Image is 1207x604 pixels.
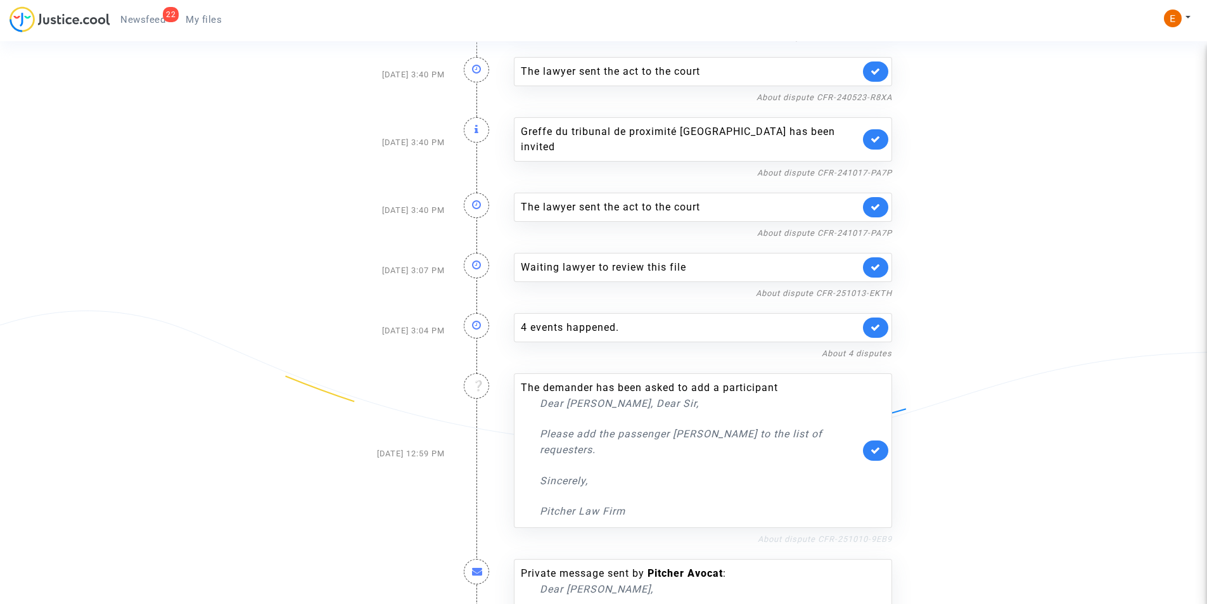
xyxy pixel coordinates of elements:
span: Newsfeed [120,14,165,25]
p: Dear [PERSON_NAME], Dear Sir, [540,395,860,411]
div: 4 events happened. [521,320,860,335]
p: Pitcher Law Firm [540,503,860,519]
div: The lawyer sent the act to the court [521,64,860,79]
div: [DATE] 3:07 PM [305,240,454,300]
div: [DATE] 3:40 PM [305,105,454,180]
p: Please add the passenger [PERSON_NAME] to the list of requesters. [540,426,860,458]
img: jc-logo.svg [10,6,110,32]
i: ❔ [472,380,485,390]
img: ACg8ocIeiFvHKe4dA5oeRFd_CiCnuxWUEc1A2wYhRJE3TTWt=s96-c [1164,10,1182,27]
div: 22 [163,7,179,22]
a: About 4 disputes [822,349,892,358]
a: About dispute CFR-241017-PA7P [757,168,892,177]
a: My files [176,10,232,29]
a: About dispute CFR-251010-9EB9 [758,534,892,544]
div: [DATE] 3:40 PM [305,44,454,105]
a: About dispute CFR-251013-EKTH [756,288,892,298]
p: Dear [PERSON_NAME], [540,581,860,597]
div: The lawyer sent the act to the court [521,200,860,215]
div: [DATE] 3:40 PM [305,180,454,240]
div: The demander has been asked to add a participant [521,380,860,519]
p: Sincerely, [540,473,860,489]
b: Pitcher Avocat [648,567,723,579]
a: 22Newsfeed [110,10,176,29]
a: About dispute CFR-241017-PA7P [757,228,892,238]
div: Waiting lawyer to review this file [521,260,860,275]
div: Greffe du tribunal de proximité [GEOGRAPHIC_DATA] has been invited [521,124,860,155]
div: [DATE] 12:59 PM [305,361,454,546]
div: [DATE] 3:04 PM [305,300,454,361]
span: My files [186,14,222,25]
a: About dispute CFR-240523-R8XA [757,93,892,102]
